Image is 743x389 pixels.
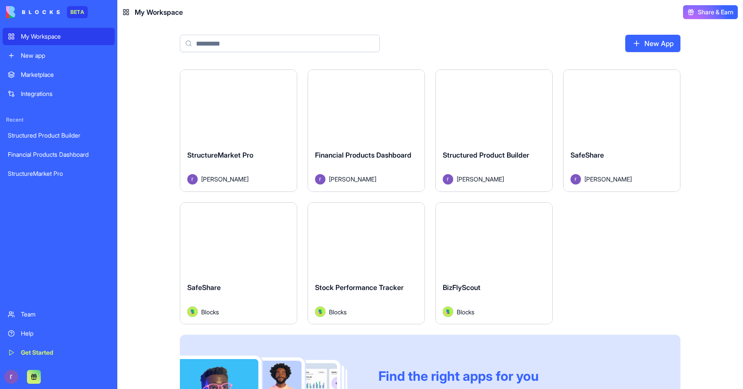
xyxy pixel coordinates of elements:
[457,307,474,316] span: Blocks
[683,5,738,19] button: Share & Earn
[3,306,115,323] a: Team
[563,69,680,192] a: SafeShareAvatar[PERSON_NAME]
[3,28,115,45] a: My Workspace
[571,151,604,159] span: SafeShare
[21,32,109,41] div: My Workspace
[3,47,115,64] a: New app
[3,66,115,83] a: Marketplace
[315,307,325,317] img: Avatar
[443,151,529,159] span: Structured Product Builder
[308,202,425,325] a: Stock Performance TrackerAvatarBlocks
[3,165,115,182] a: StructureMarket Pro
[625,35,680,52] a: New App
[6,6,88,18] a: BETA
[201,175,249,184] span: [PERSON_NAME]
[435,69,553,192] a: Structured Product BuilderAvatar[PERSON_NAME]
[315,174,325,185] img: Avatar
[180,69,297,192] a: StructureMarket ProAvatar[PERSON_NAME]
[584,175,632,184] span: [PERSON_NAME]
[180,202,297,325] a: SafeShareAvatarBlocks
[21,329,109,338] div: Help
[3,344,115,361] a: Get Started
[21,70,109,79] div: Marketplace
[443,307,453,317] img: Avatar
[6,6,60,18] img: logo
[187,151,253,159] span: StructureMarket Pro
[435,202,553,325] a: BizFlyScoutAvatarBlocks
[571,174,581,185] img: Avatar
[329,307,347,316] span: Blocks
[329,175,376,184] span: [PERSON_NAME]
[8,131,109,140] div: Structured Product Builder
[8,169,109,178] div: StructureMarket Pro
[698,8,733,16] span: Share & Earn
[443,283,481,292] span: BizFlyScout
[315,151,411,159] span: Financial Products Dashboard
[21,310,109,319] div: Team
[308,69,425,192] a: Financial Products DashboardAvatar[PERSON_NAME]
[67,6,88,18] div: BETA
[3,116,115,123] span: Recent
[3,127,115,144] a: Structured Product Builder
[4,370,18,384] img: ACg8ocK9p4COroYERF96wq_Nqbucimpd5rvzMLLyBNHYTn_bI3RzLw=s96-c
[187,307,198,317] img: Avatar
[21,51,109,60] div: New app
[135,7,183,17] span: My Workspace
[3,85,115,102] a: Integrations
[378,368,660,384] div: Find the right apps for you
[3,325,115,342] a: Help
[21,348,109,357] div: Get Started
[21,89,109,98] div: Integrations
[187,174,198,185] img: Avatar
[457,175,504,184] span: [PERSON_NAME]
[201,307,219,316] span: Blocks
[187,283,221,292] span: SafeShare
[8,150,109,159] div: Financial Products Dashboard
[443,174,453,185] img: Avatar
[315,283,404,292] span: Stock Performance Tracker
[3,146,115,163] a: Financial Products Dashboard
